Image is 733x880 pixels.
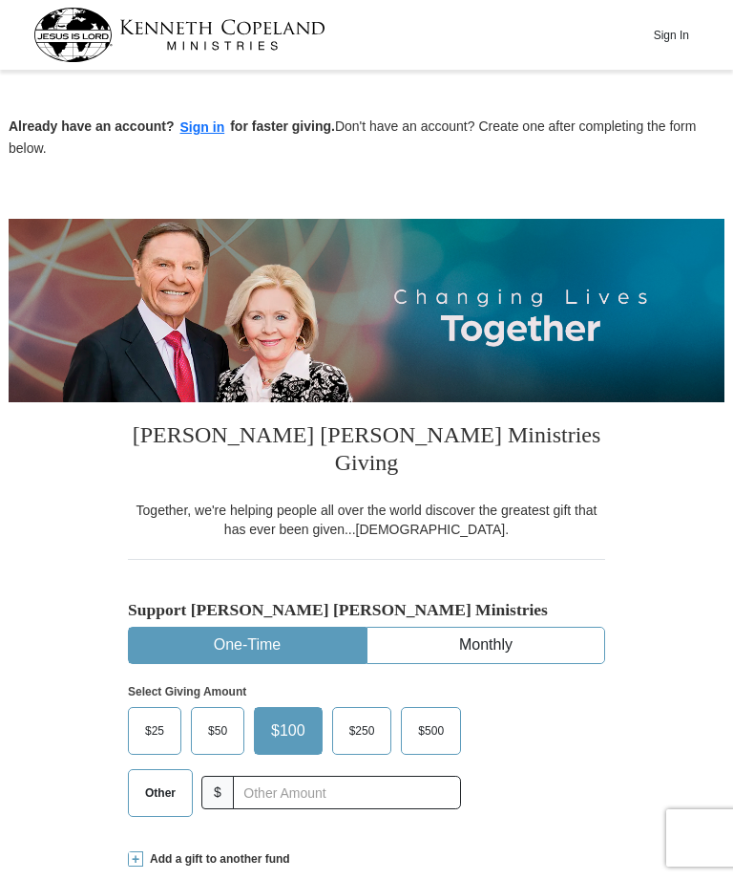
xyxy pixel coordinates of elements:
h5: Support [PERSON_NAME] [PERSON_NAME] Ministries [128,600,605,620]
div: Together, we're helping people all over the world discover the greatest gift that has ever been g... [128,501,605,539]
strong: Select Giving Amount [128,685,246,698]
span: $500 [408,717,453,745]
span: $25 [136,717,174,745]
button: Sign In [642,20,700,50]
input: Other Amount [233,776,461,809]
h3: [PERSON_NAME] [PERSON_NAME] Ministries Giving [128,402,605,501]
span: $100 [262,717,315,745]
strong: Already have an account? for faster giving. [9,118,335,134]
span: $50 [199,717,237,745]
span: Other [136,779,185,807]
button: Monthly [367,628,604,663]
span: Add a gift to another fund [143,851,290,868]
button: Sign in [175,117,231,139]
span: $250 [340,717,385,745]
button: One-Time [129,628,366,663]
img: kcm-header-logo.svg [33,8,325,62]
p: Don't have an account? Create one after completing the form below. [9,117,724,158]
span: $ [201,776,234,809]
